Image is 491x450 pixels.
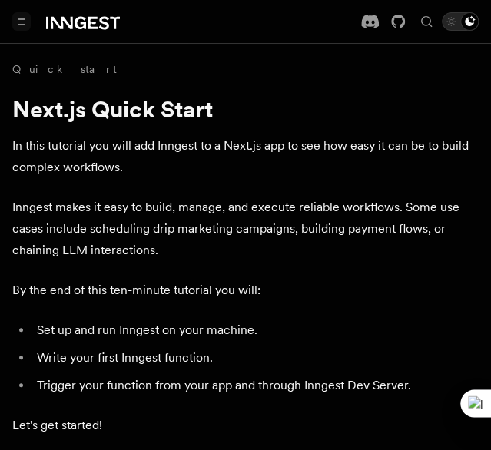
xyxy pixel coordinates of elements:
p: By the end of this ten-minute tutorial you will: [12,280,479,301]
p: In this tutorial you will add Inngest to a Next.js app to see how easy it can be to build complex... [12,135,479,178]
a: Quick start [12,61,117,77]
p: Let's get started! [12,415,479,436]
li: Set up and run Inngest on your machine. [32,319,479,341]
h1: Next.js Quick Start [12,95,479,123]
li: Trigger your function from your app and through Inngest Dev Server. [32,375,479,396]
button: Toggle navigation [12,12,31,31]
p: Inngest makes it easy to build, manage, and execute reliable workflows. Some use cases include sc... [12,197,479,261]
button: Toggle dark mode [442,12,479,31]
li: Write your first Inngest function. [32,347,479,369]
button: Find something... [417,12,436,31]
